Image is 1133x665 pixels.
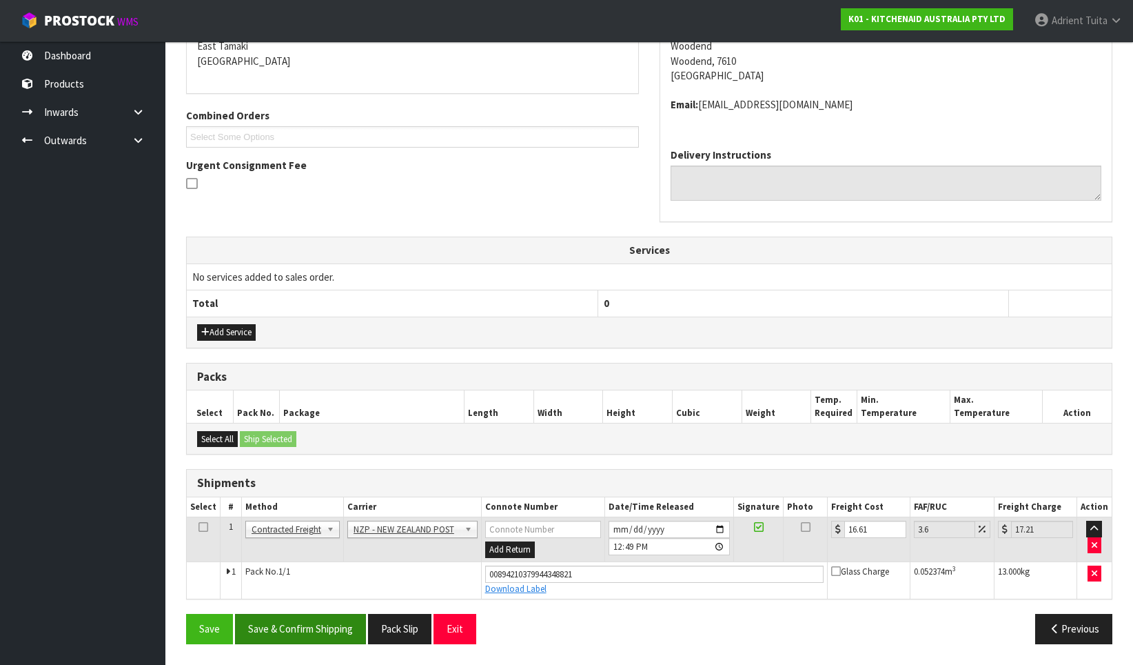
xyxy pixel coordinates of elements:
button: Save & Confirm Shipping [235,614,366,644]
th: Width [533,390,603,423]
td: Pack No. [241,562,481,599]
span: 0 [604,297,609,310]
span: 1 [229,521,233,533]
th: Photo [784,497,828,517]
span: Glass Charge [831,566,889,577]
input: Connote Number [485,566,824,583]
th: Action [1042,390,1112,423]
button: Ship Selected [240,431,296,448]
th: Freight Cost [828,497,910,517]
small: WMS [117,15,139,28]
button: Exit [433,614,476,644]
td: No services added to sales order. [187,264,1112,290]
input: Freight Adjustment [914,521,976,538]
sup: 3 [952,564,956,573]
th: Temp. Required [811,390,857,423]
th: Freight Charge [994,497,1077,517]
span: 1/1 [278,566,290,577]
th: Services [187,237,1112,264]
input: Freight Charge [1011,521,1073,538]
address: [EMAIL_ADDRESS][DOMAIN_NAME] [671,97,1101,112]
address: [STREET_ADDRESS][PERSON_NAME] Woodend Woodend, 7610 [GEOGRAPHIC_DATA] [671,9,1101,83]
strong: email [671,98,698,111]
span: Tuita [1085,14,1108,27]
strong: K01 - KITCHENAID AUSTRALIA PTY LTD [848,13,1006,25]
th: FAF/RUC [910,497,994,517]
th: Connote Number [481,497,604,517]
span: Contracted Freight [252,522,321,538]
th: Pack No. [233,390,279,423]
th: Weight [742,390,811,423]
a: Download Label [485,583,547,595]
th: Action [1076,497,1112,517]
th: Select [187,390,233,423]
label: Combined Orders [186,108,269,123]
button: Previous [1035,614,1112,644]
span: 1 [232,566,236,577]
h3: Packs [197,370,1101,384]
th: Height [603,390,673,423]
th: Package [279,390,464,423]
th: Max. Temperature [950,390,1042,423]
span: 13.000 [998,566,1021,577]
span: ProStock [44,12,114,30]
a: K01 - KITCHENAID AUSTRALIA PTY LTD [841,8,1013,30]
button: Select All [197,431,238,448]
td: kg [994,562,1077,599]
th: Select [187,497,221,517]
label: Urgent Consignment Fee [186,158,307,172]
span: NZP - NEW ZEALAND POST [354,522,459,538]
h3: Shipments [197,477,1101,490]
img: cube-alt.png [21,12,38,29]
span: 0.052374 [914,566,945,577]
input: Connote Number [485,521,601,538]
th: Min. Temperature [857,390,950,423]
td: m [910,562,994,599]
th: Method [241,497,343,517]
input: Freight Cost [844,521,906,538]
button: Add Service [197,324,256,341]
button: Save [186,614,233,644]
span: Adrient [1052,14,1083,27]
th: # [221,497,242,517]
th: Length [465,390,534,423]
th: Date/Time Released [604,497,734,517]
th: Total [187,290,598,317]
th: Signature [734,497,784,517]
th: Carrier [343,497,481,517]
label: Delivery Instructions [671,148,771,162]
th: Cubic [673,390,742,423]
button: Pack Slip [368,614,431,644]
button: Add Return [485,542,535,558]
